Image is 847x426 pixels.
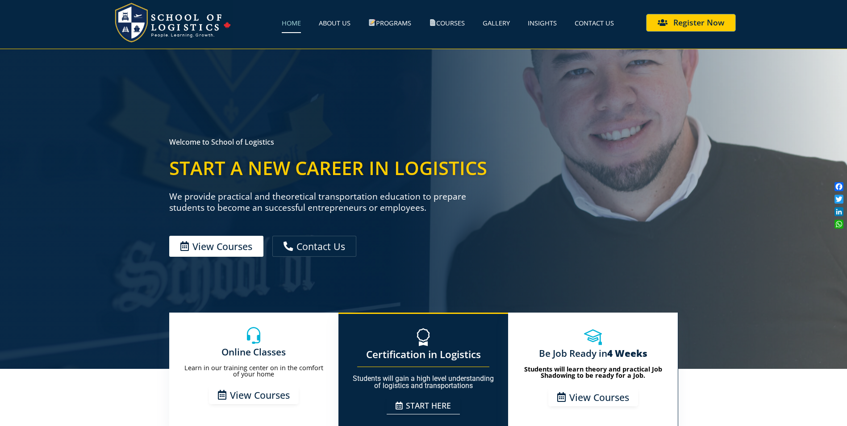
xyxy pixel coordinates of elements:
[528,13,557,33] a: Insights
[369,19,376,26] img: 📝
[169,191,482,213] div: We provide practical and theoretical transportation education to prepare students to become an su...
[548,388,638,406] a: View Courses
[833,205,845,218] a: LinkedIn
[184,365,325,378] div: Learn in our training center on in the comfort of your home
[646,14,736,32] a: Register Now
[430,19,436,26] img: 📄
[192,242,252,251] span: View Courses
[406,402,451,410] span: START HERE
[522,349,663,358] h4: Be Job Ready in
[833,193,845,205] a: Twitter
[387,397,460,415] a: START HERE
[230,390,290,400] span: View Courses
[575,13,614,33] a: Contact Us
[357,350,489,359] h4: Certification in Logistics
[282,13,301,33] a: Home
[209,386,299,404] a: View Courses
[522,366,663,379] div: Students will learn theory and practical Job Shadowing to be ready for a Job.
[184,347,325,357] h4: Online Classes
[272,236,356,257] a: Contact Us
[169,159,500,178] h1: Start a new career in Logistics
[169,138,500,146] h6: Welcome to School of Logistics
[833,180,845,193] a: Facebook
[607,347,647,359] u: 4 Weeks
[368,13,411,33] a: Programs
[296,242,345,251] span: Contact Us
[169,236,263,257] a: View Courses
[483,13,510,33] a: Gallery
[673,19,724,27] span: Register Now
[353,375,494,389] div: Students will gain a high level understanding of logistics and transportations
[569,393,629,402] span: View Courses
[319,13,350,33] a: About Us
[233,13,614,33] nav: Menu
[833,218,845,230] a: WhatsApp
[429,13,465,33] a: Courses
